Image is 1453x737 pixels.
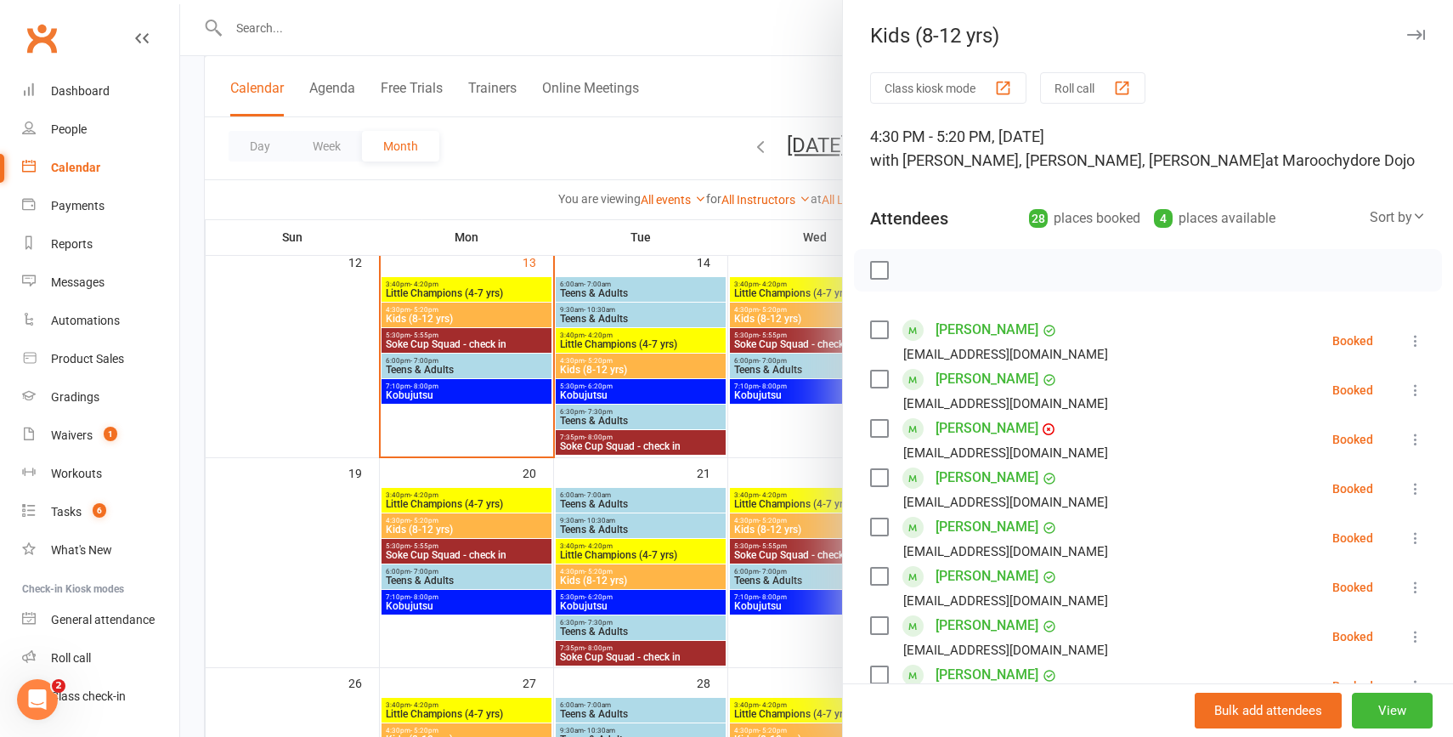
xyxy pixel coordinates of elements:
a: Waivers 1 [22,417,179,455]
div: [EMAIL_ADDRESS][DOMAIN_NAME] [903,442,1108,464]
a: Clubworx [20,17,63,60]
span: with [PERSON_NAME], [PERSON_NAME], [PERSON_NAME] [870,151,1265,169]
a: Calendar [22,149,179,187]
a: [PERSON_NAME] [936,316,1038,343]
div: 28 [1029,209,1048,228]
div: [EMAIL_ADDRESS][DOMAIN_NAME] [903,491,1108,513]
button: Bulk add attendees [1195,693,1342,728]
a: Messages [22,264,179,302]
div: [EMAIL_ADDRESS][DOMAIN_NAME] [903,393,1108,415]
div: Sort by [1370,207,1426,229]
div: [EMAIL_ADDRESS][DOMAIN_NAME] [903,590,1108,612]
a: People [22,111,179,149]
a: General attendance kiosk mode [22,601,179,639]
div: Waivers [51,428,93,442]
iframe: Intercom live chat [17,679,58,720]
a: Reports [22,225,179,264]
div: Payments [51,199,105,213]
a: [PERSON_NAME] [936,563,1038,590]
a: Roll call [22,639,179,677]
button: Class kiosk mode [870,72,1026,104]
span: 6 [93,503,106,518]
a: Class kiosk mode [22,677,179,716]
a: Payments [22,187,179,225]
a: Automations [22,302,179,340]
div: Attendees [870,207,948,230]
div: People [51,122,87,136]
div: Messages [51,275,105,289]
div: [EMAIL_ADDRESS][DOMAIN_NAME] [903,639,1108,661]
a: [PERSON_NAME] [936,612,1038,639]
a: Product Sales [22,340,179,378]
div: Reports [51,237,93,251]
div: Booked [1332,384,1373,396]
div: Booked [1332,434,1373,445]
button: View [1352,693,1433,728]
a: Workouts [22,455,179,493]
div: General attendance [51,613,155,626]
div: places booked [1029,207,1140,230]
a: [PERSON_NAME] [936,366,1038,393]
span: 1 [104,427,117,441]
div: Booked [1332,532,1373,544]
div: Booked [1332,581,1373,593]
span: 2 [52,679,65,693]
a: Dashboard [22,72,179,111]
div: Calendar [51,161,100,174]
div: Dashboard [51,84,110,98]
div: places available [1154,207,1275,230]
a: What's New [22,531,179,570]
div: Gradings [51,390,99,404]
div: Roll call [51,651,91,665]
div: 4:30 PM - 5:20 PM, [DATE] [870,125,1426,173]
span: at Maroochydore Dojo [1265,151,1415,169]
div: Booked [1332,483,1373,495]
div: What's New [51,543,112,557]
div: [EMAIL_ADDRESS][DOMAIN_NAME] [903,343,1108,366]
div: Booked [1332,680,1373,692]
div: Booked [1332,335,1373,347]
button: Roll call [1040,72,1145,104]
div: Automations [51,314,120,327]
a: [PERSON_NAME] [936,415,1038,442]
a: [PERSON_NAME] [936,513,1038,541]
div: Booked [1332,631,1373,643]
div: Product Sales [51,352,124,366]
div: Tasks [51,505,82,519]
div: Kids (8-12 yrs) [843,24,1453,48]
a: [PERSON_NAME] [936,661,1038,689]
div: 4 [1154,209,1173,228]
a: Gradings [22,378,179,417]
div: Workouts [51,467,102,480]
a: Tasks 6 [22,493,179,531]
div: Class check-in [51,689,126,703]
div: [EMAIL_ADDRESS][DOMAIN_NAME] [903,541,1108,563]
a: [PERSON_NAME] [936,464,1038,491]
